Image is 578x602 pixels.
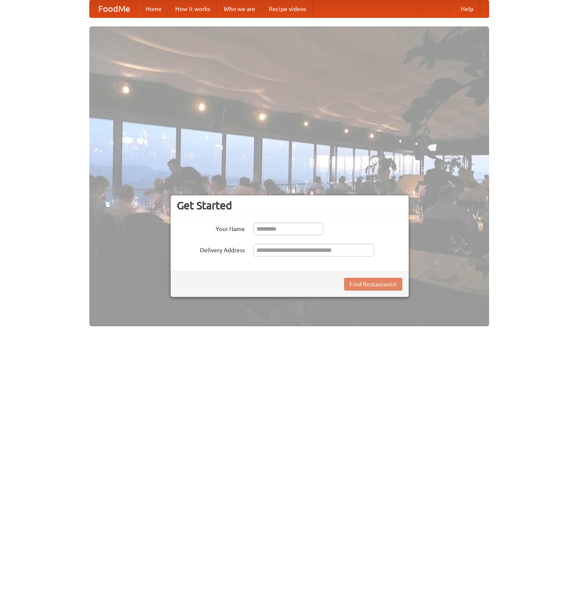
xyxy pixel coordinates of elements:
[217,0,262,17] a: Who we are
[454,0,480,17] a: Help
[262,0,313,17] a: Recipe videos
[177,223,245,233] label: Your Name
[139,0,168,17] a: Home
[177,244,245,254] label: Delivery Address
[177,199,402,212] h3: Get Started
[168,0,217,17] a: How it works
[344,278,402,291] button: Find Restaurants!
[90,0,139,17] a: FoodMe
